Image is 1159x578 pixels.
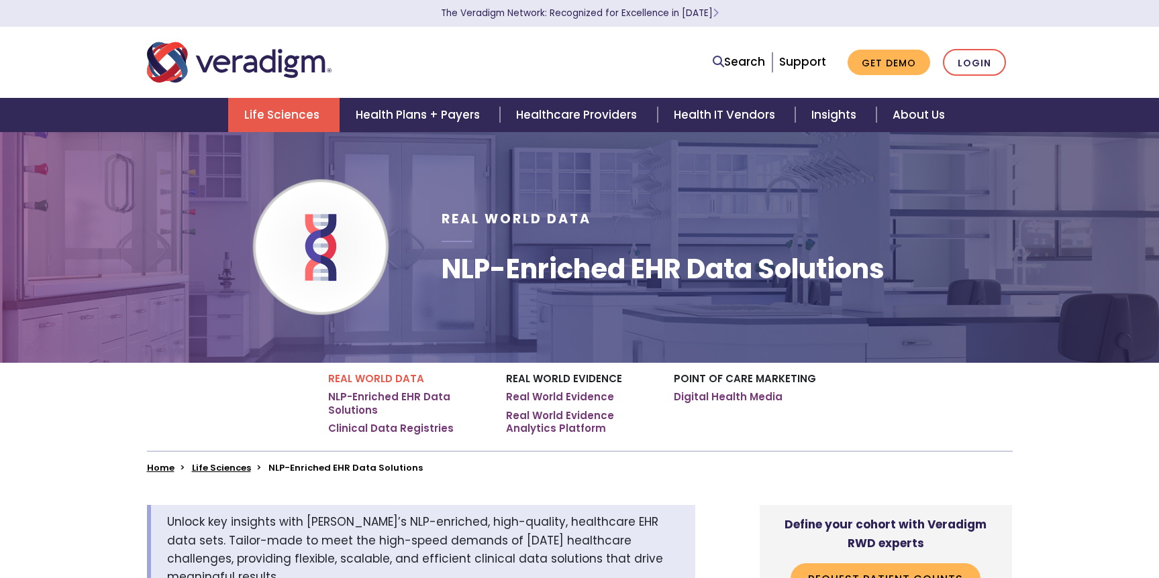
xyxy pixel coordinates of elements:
a: Login [943,49,1006,76]
a: About Us [876,98,961,132]
a: Real World Evidence Analytics Platform [506,409,654,435]
span: Real World Data [442,210,591,228]
a: Home [147,461,174,474]
a: Health Plans + Payers [340,98,500,132]
a: Life Sciences [192,461,251,474]
a: Clinical Data Registries [328,422,454,435]
a: Insights [795,98,876,132]
a: Health IT Vendors [658,98,795,132]
a: The Veradigm Network: Recognized for Excellence in [DATE]Learn More [441,7,719,19]
h1: NLP-Enriched EHR Data Solutions [442,253,885,285]
a: Life Sciences [228,98,340,132]
a: Real World Evidence [506,390,614,404]
a: Support [779,54,826,70]
strong: Define your cohort with Veradigm RWD experts [785,516,987,551]
a: Healthcare Providers [500,98,657,132]
img: Veradigm logo [147,40,332,84]
a: NLP-Enriched EHR Data Solutions [328,390,486,416]
span: Learn More [713,7,719,19]
a: Get Demo [848,50,930,76]
a: Digital Health Media [674,390,783,404]
a: Search [713,53,765,71]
